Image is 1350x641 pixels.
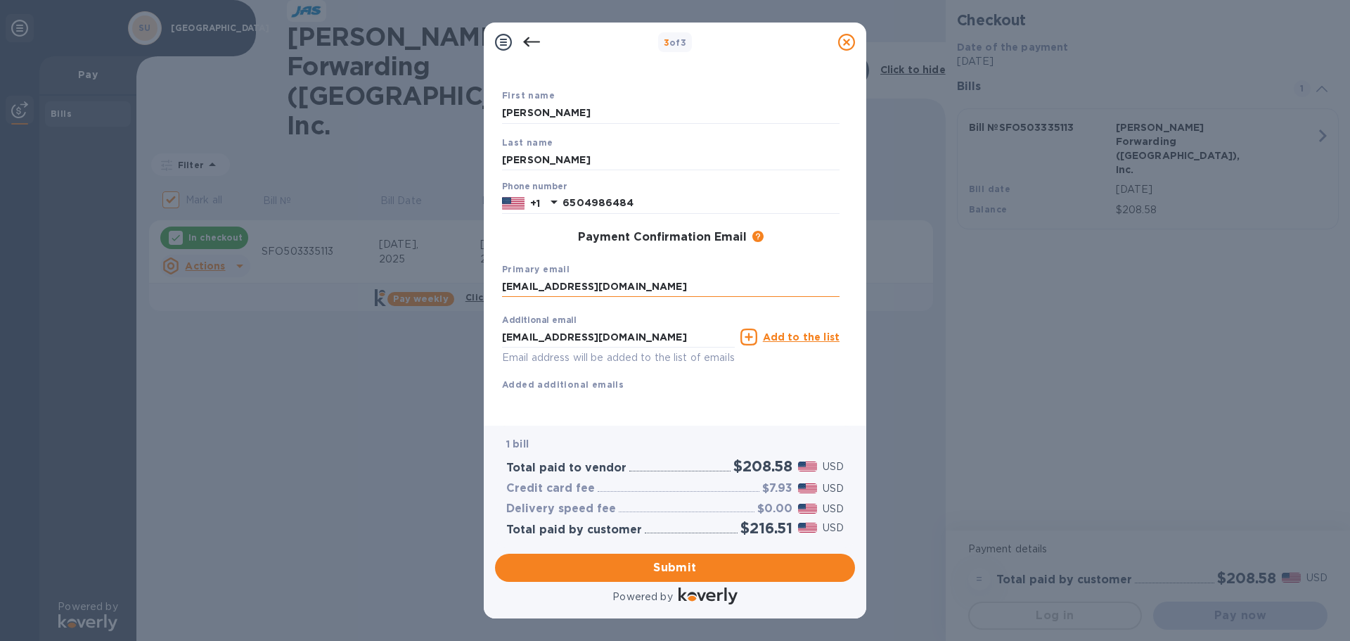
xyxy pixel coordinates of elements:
h3: $0.00 [757,502,792,516]
p: USD [823,481,844,496]
h3: $7.93 [762,482,792,495]
input: Enter your first name [502,103,840,124]
h2: $216.51 [740,519,792,537]
p: Email address will be added to the list of emails [502,350,735,366]
h2: $208.58 [733,457,792,475]
img: USD [798,523,817,533]
p: +1 [530,196,540,210]
input: Enter additional email [502,326,735,348]
u: Add to the list [763,331,840,343]
p: USD [823,459,844,474]
b: Last name [502,137,553,148]
b: Primary email [502,264,570,274]
img: USD [798,483,817,493]
p: USD [823,521,844,535]
h3: Total paid by customer [506,523,642,537]
img: US [502,196,525,211]
p: Powered by [612,590,672,604]
span: 3 [664,37,669,48]
input: Enter your phone number [562,193,840,214]
button: Submit [495,554,855,582]
label: Phone number [502,183,567,191]
h3: Delivery speed fee [506,502,616,516]
span: Submit [506,559,844,576]
h3: Total paid to vendor [506,462,626,475]
b: First name [502,90,555,101]
img: Logo [679,588,738,604]
img: USD [798,504,817,514]
b: 1 bill [506,438,529,450]
h3: Payment Confirmation Email [578,231,747,244]
b: Added additional emails [502,379,624,390]
p: USD [823,502,844,516]
img: USD [798,462,817,471]
h3: Credit card fee [506,482,595,495]
input: Enter your primary name [502,277,840,298]
b: of 3 [664,37,687,48]
label: Additional email [502,317,577,325]
input: Enter your last name [502,149,840,170]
